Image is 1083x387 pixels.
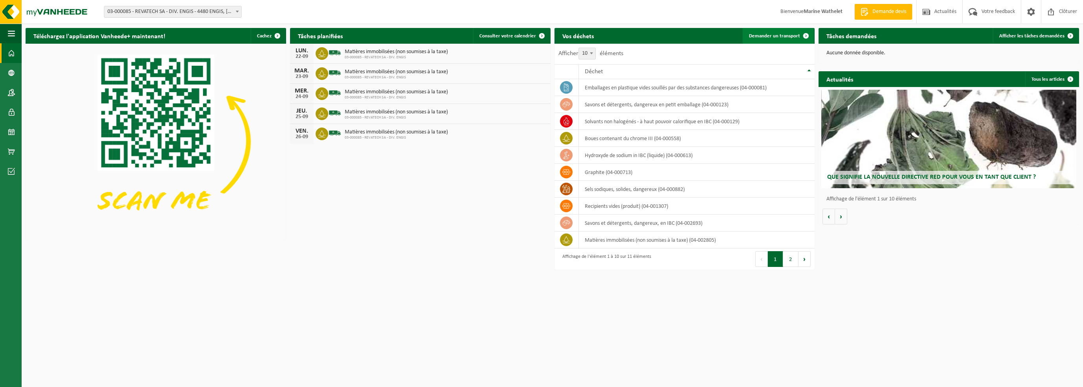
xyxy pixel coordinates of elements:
[749,33,800,39] span: Demander un transport
[328,106,342,120] img: BL-SO-LV
[294,108,310,114] div: JEU.
[294,114,310,120] div: 25-09
[822,209,835,224] button: Vorige
[579,48,595,59] span: 10
[26,44,286,239] img: Download de VHEPlus App
[1025,71,1078,87] a: Tous les articles
[328,126,342,140] img: BL-SO-LV
[819,71,861,87] h2: Actualités
[870,8,908,16] span: Demande devis
[294,88,310,94] div: MER.
[579,113,815,130] td: solvants non halogénés - à haut pouvoir calorifique en IBC (04-000129)
[854,4,912,20] a: Demande devis
[554,28,602,43] h2: Vos déchets
[251,28,285,44] button: Cachez
[328,86,342,100] img: BL-SO-LV
[345,135,448,140] span: 03-000085 - REVATECH SA - DIV. ENGIS
[294,54,310,59] div: 22-09
[579,79,815,96] td: emballages en plastique vides souillés par des substances dangereuses (04-000081)
[783,251,798,267] button: 2
[578,48,596,59] span: 10
[294,134,310,140] div: 26-09
[819,28,884,43] h2: Tâches demandées
[558,50,623,57] label: Afficher éléments
[579,147,815,164] td: hydroxyde de sodium in IBC (liquide) (04-000613)
[579,181,815,198] td: sels sodiques, solides, dangereux (04-000882)
[26,28,173,43] h2: Téléchargez l'application Vanheede+ maintenant!
[993,28,1078,44] a: Afficher les tâches demandées
[294,68,310,74] div: MAR.
[345,95,448,100] span: 03-000085 - REVATECH SA - DIV. ENGIS
[804,9,843,15] strong: Marine Wathelet
[328,46,342,59] img: BL-SO-LV
[999,33,1065,39] span: Afficher les tâches demandées
[290,28,351,43] h2: Tâches planifiées
[585,69,603,75] span: Déchet
[104,6,242,18] span: 03-000085 - REVATECH SA - DIV. ENGIS - 4480 ENGIS, RUE DU PARC INDUSTRIEL 2
[294,74,310,80] div: 23-09
[345,129,448,135] span: Matières immobilisées (non soumises à la taxe)
[479,33,536,39] span: Consulter votre calendrier
[345,69,448,75] span: Matières immobilisées (non soumises à la taxe)
[345,49,448,55] span: Matières immobilisées (non soumises à la taxe)
[579,130,815,147] td: boues contenant du chrome III (04-000558)
[345,109,448,115] span: Matières immobilisées (non soumises à la taxe)
[821,90,1077,188] a: Que signifie la nouvelle directive RED pour vous en tant que client ?
[473,28,550,44] a: Consulter votre calendrier
[579,198,815,215] td: recipients vides (produit) (04-001307)
[579,231,815,248] td: matières immobilisées (non soumises à la taxe) (04-002805)
[294,48,310,54] div: LUN.
[558,250,651,268] div: Affichage de l'élément 1 à 10 sur 11 éléments
[826,196,1075,202] p: Affichage de l'élément 1 sur 10 éléments
[294,128,310,134] div: VEN.
[835,209,847,224] button: Volgende
[755,251,768,267] button: Previous
[579,96,815,113] td: savons et détergents, dangereux en petit emballage (04-000123)
[579,215,815,231] td: Savons et détergents, dangereux, en IBC (04-002693)
[826,50,1071,56] p: Aucune donnée disponible.
[328,66,342,80] img: BL-SO-LV
[345,89,448,95] span: Matières immobilisées (non soumises à la taxe)
[345,115,448,120] span: 03-000085 - REVATECH SA - DIV. ENGIS
[257,33,272,39] span: Cachez
[827,174,1036,180] span: Que signifie la nouvelle directive RED pour vous en tant que client ?
[768,251,783,267] button: 1
[345,75,448,80] span: 03-000085 - REVATECH SA - DIV. ENGIS
[743,28,814,44] a: Demander un transport
[104,6,241,17] span: 03-000085 - REVATECH SA - DIV. ENGIS - 4480 ENGIS, RUE DU PARC INDUSTRIEL 2
[345,55,448,60] span: 03-000085 - REVATECH SA - DIV. ENGIS
[579,164,815,181] td: graphite (04-000713)
[294,94,310,100] div: 24-09
[798,251,811,267] button: Next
